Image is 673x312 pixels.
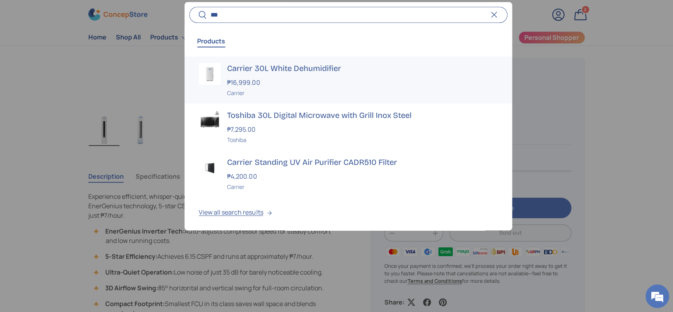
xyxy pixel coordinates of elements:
div: Carrier [227,183,498,191]
a: Toshiba 30L Digital Microwave with Grill Inox Steel ₱7,295.00 Toshiba [185,103,512,150]
div: Carrier [227,89,498,97]
img: carrier-standing-uv-air-purifier-cadr510-filter-left-side-view-concepstore [199,157,221,179]
a: carrier-standing-uv-air-purifier-cadr510-filter-left-side-view-concepstore Carrier Standing UV Ai... [185,150,512,197]
h3: Toshiba 30L Digital Microwave with Grill Inox Steel [227,110,498,121]
strong: ₱7,295.00 [227,125,257,134]
button: Products [197,32,225,50]
img: carrier-dehumidifier-30-liter-full-view-concepstore [199,63,221,85]
h3: Carrier 30L White Dehumidifier [227,63,498,74]
a: carrier-dehumidifier-30-liter-full-view-concepstore Carrier 30L White Dehumidifier ₱16,999.00 Car... [185,56,512,103]
span: We're online! [46,99,109,179]
strong: ₱16,999.00 [227,78,262,87]
button: View all search results [185,197,512,230]
div: Chat with us now [41,44,132,54]
strong: ₱4,200.00 [227,172,259,181]
textarea: Type your message and hit 'Enter' [4,215,150,243]
div: Minimize live chat window [129,4,148,23]
div: Toshiba [227,136,498,144]
h3: Carrier Standing UV Air Purifier CADR510 Filter [227,157,498,168]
